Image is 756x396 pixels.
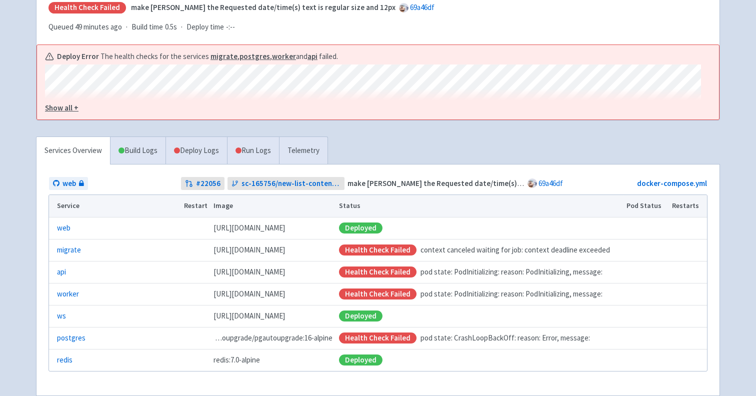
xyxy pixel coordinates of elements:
a: Build Logs [110,137,165,164]
span: 0.5s [165,21,177,33]
a: api [307,51,317,61]
div: Health check failed [339,266,416,277]
a: postgres [239,51,270,61]
span: [DOMAIN_NAME][URL] [213,244,285,256]
div: Health check failed [48,2,126,13]
div: Health check failed [339,332,416,343]
span: The health checks for the services , , and failed. [100,51,339,62]
div: Deployed [339,354,382,365]
th: Status [336,195,623,217]
a: Run Logs [227,137,279,164]
div: Deployed [339,222,382,233]
span: pgautoupgrade/pgautoupgrade:16-alpine [213,332,332,344]
a: api [57,266,66,278]
th: Restart [180,195,210,217]
th: Pod Status [623,195,669,217]
div: Health check failed [339,244,416,255]
a: worker [272,51,296,61]
span: Queued [48,22,122,31]
a: docker-compose.yml [637,178,707,188]
div: Health check failed [339,288,416,299]
a: postgres [57,332,85,344]
b: Deploy Error [57,51,99,62]
span: [DOMAIN_NAME][URL] [213,288,285,300]
a: ws [57,310,66,322]
div: pod state: PodInitializing: reason: PodInitializing, message: [339,288,620,300]
a: Services Overview [36,137,110,164]
a: #22056 [181,177,224,190]
span: [DOMAIN_NAME][URL] [213,310,285,322]
div: pod state: CrashLoopBackOff: reason: Error, message: [339,332,620,344]
span: redis:7.0-alpine [213,354,260,366]
span: Deploy time [186,21,224,33]
a: Telemetry [279,137,327,164]
a: Deploy Logs [165,137,227,164]
span: web [62,178,76,189]
a: web [57,222,70,234]
span: sc-165756/new-list-content-for-appointment-requests [241,178,341,189]
a: 69a46df [410,2,434,12]
a: 69a46df [538,178,563,188]
a: migrate [57,244,81,256]
strong: make [PERSON_NAME] the Requested date/time(s) text is regular size and 12px [347,178,612,188]
div: Deployed [339,310,382,321]
strong: make [PERSON_NAME] the Requested date/time(s) text is regular size and 12px [131,2,395,12]
div: pod state: PodInitializing: reason: PodInitializing, message: [339,266,620,278]
strong: # 22056 [196,178,220,189]
div: · · [48,21,241,33]
span: [DOMAIN_NAME][URL] [213,266,285,278]
a: worker [57,288,79,300]
u: Show all + [45,103,78,112]
a: migrate [210,51,237,61]
th: Image [210,195,336,217]
div: context canceled waiting for job: context deadline exceeded [339,244,620,256]
th: Service [49,195,180,217]
button: Show all + [45,102,701,114]
span: [DOMAIN_NAME][URL] [213,222,285,234]
a: redis [57,354,72,366]
th: Restarts [669,195,707,217]
span: Build time [131,21,163,33]
time: 49 minutes ago [75,22,122,31]
span: -:-- [226,21,235,33]
a: sc-165756/new-list-content-for-appointment-requests [227,177,345,190]
a: web [49,177,88,190]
